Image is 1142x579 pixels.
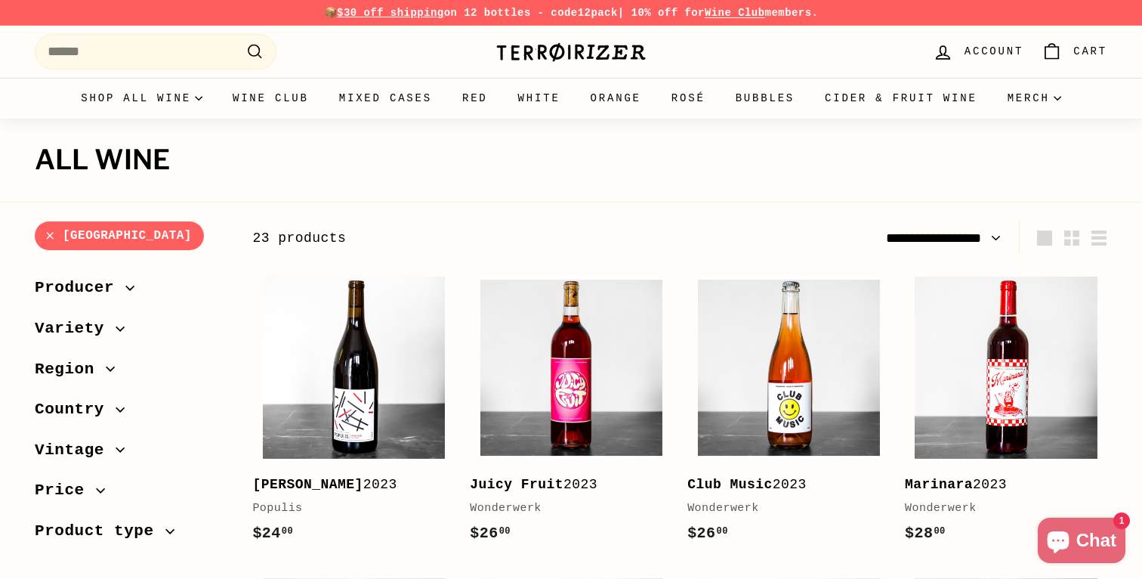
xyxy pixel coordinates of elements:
div: Primary [5,78,1137,119]
b: Marinara [905,477,973,492]
button: Price [35,474,228,515]
button: Vintage [35,434,228,475]
a: Juicy Fruit2023Wonderwerk [470,266,672,560]
div: 2023 [252,474,440,496]
span: $24 [252,525,293,542]
sup: 00 [499,526,511,537]
a: Mixed Cases [324,78,447,119]
a: Orange [576,78,656,119]
a: White [503,78,576,119]
span: $26 [687,525,728,542]
span: Variety [35,316,116,342]
span: Country [35,397,116,423]
span: Product type [35,519,165,544]
strong: 12pack [578,7,618,19]
sup: 00 [282,526,293,537]
a: Account [924,29,1032,74]
a: Wine Club [705,7,765,19]
b: Club Music [687,477,773,492]
a: Cart [1032,29,1116,74]
a: Red [447,78,503,119]
b: [PERSON_NAME] [252,477,363,492]
span: Account [965,43,1023,60]
a: Rosé [656,78,721,119]
div: Wonderwerk [470,500,657,518]
a: Club Music2023Wonderwerk [687,266,890,560]
sup: 00 [934,526,945,537]
span: Region [35,357,106,382]
a: Bubbles [721,78,810,119]
sup: 00 [717,526,728,537]
div: 23 products [252,228,680,249]
button: Product type [35,515,228,556]
button: Country [35,393,228,434]
span: $30 off shipping [337,7,444,19]
p: 📦 on 12 bottles - code | 10% off for members. [35,5,1107,21]
summary: Shop all wine [66,78,218,119]
summary: Merch [992,78,1076,119]
div: Wonderwerk [905,500,1092,518]
a: Wine Club [218,78,324,119]
div: 2023 [687,474,875,496]
a: Cider & Fruit Wine [810,78,992,119]
span: $28 [905,525,946,542]
b: Juicy Fruit [470,477,563,492]
span: Price [35,478,96,503]
h1: All wine [35,145,1107,175]
div: Wonderwerk [687,500,875,518]
inbox-online-store-chat: Shopify online store chat [1033,518,1130,567]
span: Cart [1073,43,1107,60]
div: 2023 [470,474,657,496]
button: Producer [35,271,228,312]
a: [PERSON_NAME]2023Populis [252,266,455,560]
button: Variety [35,312,228,353]
a: [GEOGRAPHIC_DATA] [35,221,204,251]
span: Producer [35,275,125,301]
div: Populis [252,500,440,518]
span: $26 [470,525,511,542]
a: Marinara2023Wonderwerk [905,266,1107,560]
button: Region [35,353,228,394]
div: 2023 [905,474,1092,496]
span: Vintage [35,438,116,463]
